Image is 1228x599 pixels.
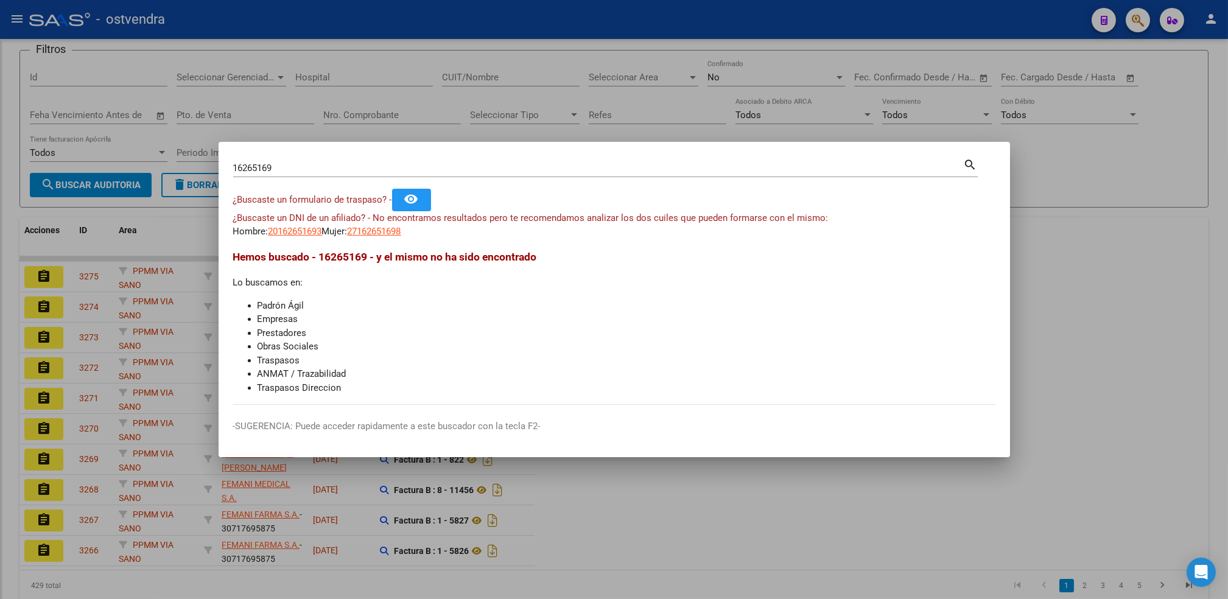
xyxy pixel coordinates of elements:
[258,326,995,340] li: Prestadores
[258,312,995,326] li: Empresas
[258,354,995,368] li: Traspasos
[258,367,995,381] li: ANMAT / Trazabilidad
[258,299,995,313] li: Padrón Ágil
[268,226,322,237] span: 20162651693
[233,212,829,223] span: ¿Buscaste un DNI de un afiliado? - No encontramos resultados pero te recomendamos analizar los do...
[233,211,995,239] div: Hombre: Mujer:
[1187,558,1216,587] div: Open Intercom Messenger
[258,340,995,354] li: Obras Sociales
[348,226,401,237] span: 27162651698
[233,251,537,263] span: Hemos buscado - 16265169 - y el mismo no ha sido encontrado
[233,249,995,394] div: Lo buscamos en:
[233,194,392,205] span: ¿Buscaste un formulario de traspaso? -
[258,381,995,395] li: Traspasos Direccion
[404,192,419,206] mat-icon: remove_red_eye
[233,419,995,433] p: -SUGERENCIA: Puede acceder rapidamente a este buscador con la tecla F2-
[964,156,978,171] mat-icon: search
